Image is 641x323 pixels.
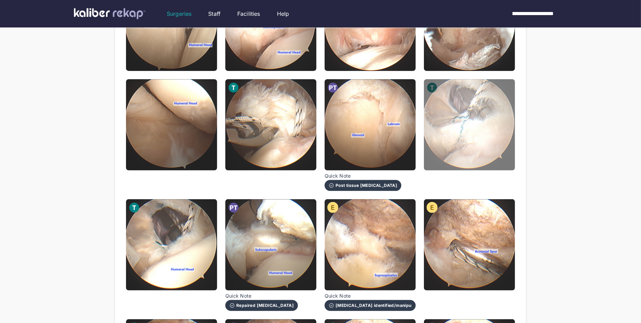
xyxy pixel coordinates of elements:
[228,202,239,213] img: post-treatment-icon.f6304ef6.svg
[329,183,334,188] img: check-circle-outline-white.611b8afe.svg
[325,199,416,290] img: ch1_image_015.jpeg
[424,79,515,170] img: ch1_image_012.jpeg
[126,79,217,170] img: ch1_image_009.jpeg
[424,199,515,290] img: ch1_image_016.jpeg
[129,202,140,213] img: treatment-icon.9f8bb349.svg
[229,303,294,308] div: Repaired [MEDICAL_DATA]
[329,303,412,308] div: [MEDICAL_DATA] identified/manipulated
[329,303,334,308] img: check-circle-outline-white.611b8afe.svg
[427,202,438,213] img: evaluation-icon.135c065c.svg
[327,202,338,213] img: evaluation-icon.135c065c.svg
[208,10,221,18] a: Staff
[225,79,316,170] img: ch1_image_010.jpeg
[325,79,416,170] img: ch1_image_011.jpeg
[325,173,401,179] span: Quick Note
[237,10,260,18] a: Facilities
[277,10,289,18] a: Help
[225,199,316,290] img: ch1_image_014.jpeg
[228,82,239,93] img: treatment-icon.9f8bb349.svg
[126,199,217,290] img: ch1_image_013.jpeg
[225,293,298,299] span: Quick Note
[327,82,338,93] img: post-treatment-icon.f6304ef6.svg
[167,10,191,18] a: Surgeries
[74,8,146,19] img: kaliber labs logo
[325,293,416,299] span: Quick Note
[329,183,397,188] div: Post tissue [MEDICAL_DATA]
[229,303,235,308] img: check-circle-outline-white.611b8afe.svg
